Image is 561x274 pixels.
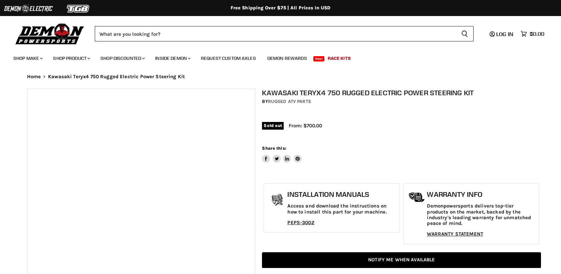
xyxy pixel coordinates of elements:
span: Share this: [262,146,286,151]
span: From: $700.00 [289,123,322,129]
a: Notify Me When Available [262,252,541,268]
img: warranty-icon.png [408,192,425,202]
span: Sold out [262,122,284,129]
img: Demon Electric Logo 2 [3,2,53,15]
a: WARRANTY STATEMENT [427,231,483,237]
img: Demon Powersports [13,22,86,45]
a: Inside Demon [150,51,195,65]
input: Search [95,26,456,41]
h1: Warranty Info [427,190,536,198]
button: Search [456,26,474,41]
p: Access and download the instructions on how to install this part for your machine. [287,203,396,215]
a: PEPS-3002 [287,220,314,226]
a: Demon Rewards [262,51,312,65]
a: $0.00 [517,29,548,39]
p: Demonpowersports delivers top-tier products on the market, backed by the industry's leading warra... [427,203,536,226]
a: Race Kits [323,51,356,65]
img: install_manual-icon.png [269,192,286,209]
ul: Main menu [8,49,543,65]
span: $0.00 [530,31,544,37]
a: Rugged ATV Parts [268,99,311,104]
div: by [262,98,541,105]
img: TGB Logo 2 [53,2,103,15]
a: Shop Discounted [95,51,149,65]
span: Kawasaki Teryx4 750 Rugged Electric Power Steering Kit [48,74,185,80]
aside: Share this: [262,145,302,163]
a: Shop Product [48,51,94,65]
h1: Installation Manuals [287,190,396,198]
a: Home [27,74,41,80]
form: Product [95,26,474,41]
a: Shop Make [8,51,47,65]
span: New! [313,56,325,61]
a: Request Custom Axles [196,51,261,65]
nav: Breadcrumbs [14,74,548,80]
span: Log in [496,31,513,37]
a: Log in [487,31,517,37]
div: Free Shipping Over $75 | All Prices In USD [14,5,548,11]
h1: Kawasaki Teryx4 750 Rugged Electric Power Steering Kit [262,89,541,97]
